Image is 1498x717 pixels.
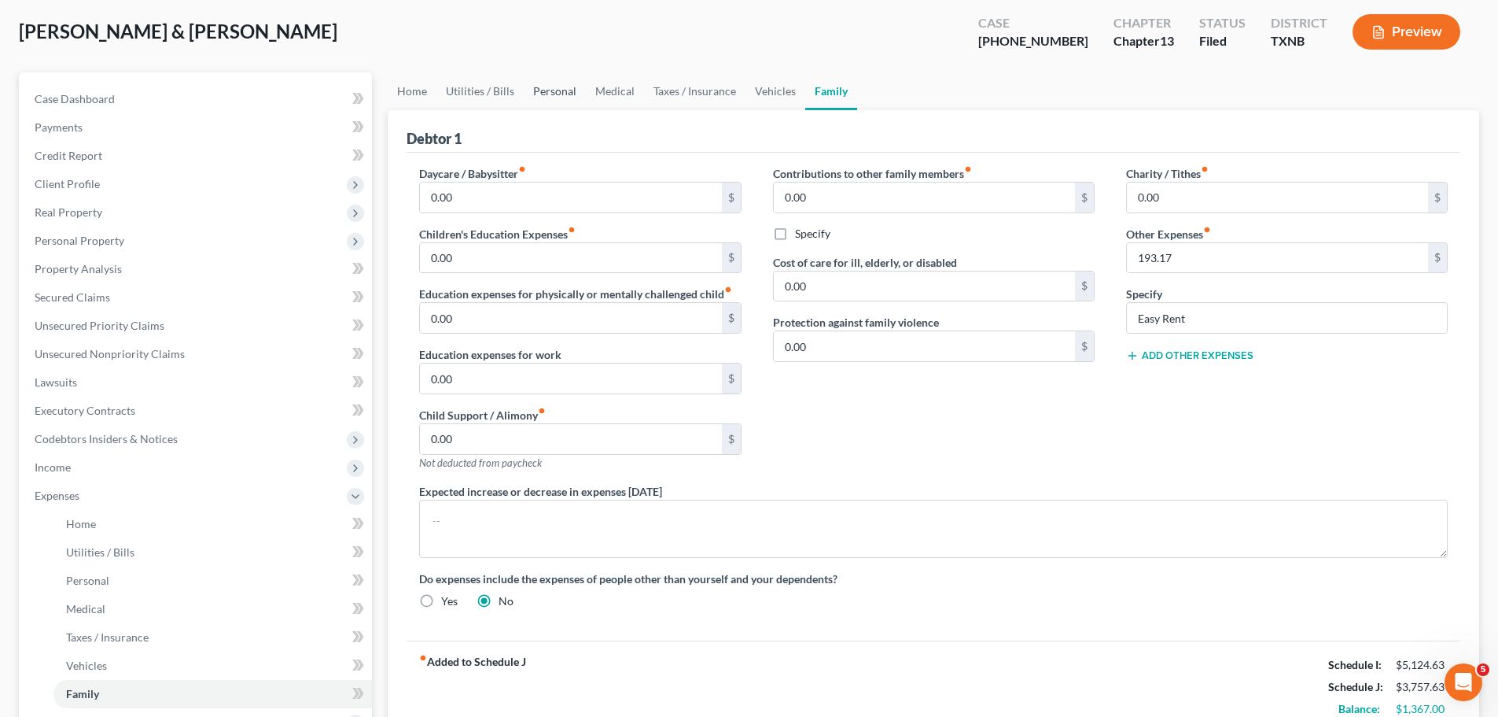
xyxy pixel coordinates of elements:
a: Lawsuits [22,368,372,397]
a: Taxes / Insurance [53,623,372,652]
span: Medical [66,602,105,615]
input: -- [420,183,721,213]
span: Secured Claims [35,290,110,304]
span: Unsecured Priority Claims [35,319,164,332]
a: Personal [524,72,586,110]
i: fiber_manual_record [538,407,546,415]
div: $ [1075,272,1094,301]
span: Real Property [35,205,102,219]
div: $ [722,183,741,213]
a: Utilities / Bills [436,72,524,110]
strong: Schedule I: [1328,658,1382,671]
i: fiber_manual_record [1203,226,1211,234]
input: -- [774,183,1075,213]
a: Taxes / Insurance [644,72,745,110]
a: Personal [53,567,372,595]
label: Other Expenses [1126,226,1211,242]
label: Cost of care for ill, elderly, or disabled [773,254,957,271]
input: -- [774,331,1075,361]
div: [PHONE_NUMBER] [978,32,1088,50]
a: Home [53,510,372,538]
div: $ [722,243,741,273]
div: $ [1075,183,1094,213]
a: Unsecured Nonpriority Claims [22,340,372,368]
div: Filed [1199,32,1246,50]
a: Medical [586,72,644,110]
span: Not deducted from paycheck [419,456,542,469]
label: Do expenses include the expenses of people other than yourself and your dependents? [419,571,1448,587]
span: 13 [1160,33,1174,48]
a: Unsecured Priority Claims [22,312,372,340]
div: Case [978,14,1088,32]
div: TXNB [1271,32,1327,50]
span: Unsecured Nonpriority Claims [35,347,185,360]
input: -- [420,243,721,273]
input: Specify... [1127,303,1447,333]
div: $ [1075,331,1094,361]
strong: Schedule J: [1328,680,1383,693]
span: Credit Report [35,149,102,162]
a: Home [388,72,436,110]
span: Case Dashboard [35,92,115,105]
iframe: Intercom live chat [1445,663,1482,701]
label: Child Support / Alimony [419,407,546,423]
div: $ [722,364,741,394]
span: Utilities / Bills [66,545,134,559]
a: Medical [53,595,372,623]
label: Charity / Tithes [1126,165,1209,182]
input: -- [1127,243,1428,273]
input: -- [420,364,721,394]
i: fiber_manual_record [568,226,576,234]
label: Specify [795,226,830,242]
label: Protection against family violence [773,314,939,331]
a: Property Analysis [22,255,372,283]
strong: Balance: [1338,702,1380,715]
a: Executory Contracts [22,397,372,425]
span: 5 [1477,663,1489,676]
div: Chapter [1113,14,1174,32]
div: $5,124.63 [1396,657,1448,673]
div: $ [722,303,741,333]
i: fiber_manual_record [419,654,427,662]
label: Yes [441,593,458,609]
div: Status [1199,14,1246,32]
a: Vehicles [53,652,372,680]
span: Payments [35,120,83,134]
span: Family [66,687,99,700]
span: Codebtors Insiders & Notices [35,432,178,445]
input: -- [420,424,721,454]
a: Family [53,680,372,708]
label: Children's Education Expenses [419,226,576,242]
span: Taxes / Insurance [66,630,149,644]
div: Chapter [1113,32,1174,50]
button: Preview [1353,14,1460,50]
i: fiber_manual_record [518,165,526,173]
div: $ [1428,183,1447,213]
i: fiber_manual_record [724,286,732,294]
span: Property Analysis [35,262,122,275]
div: $1,367.00 [1396,701,1448,717]
div: $ [722,424,741,454]
i: fiber_manual_record [964,165,972,173]
button: Add Other Expenses [1126,349,1253,362]
label: Education expenses for physically or mentally challenged child [419,286,732,302]
a: Secured Claims [22,283,372,312]
span: Expenses [35,489,79,502]
input: -- [774,272,1075,301]
label: Specify [1126,286,1162,302]
label: Daycare / Babysitter [419,165,526,182]
label: Contributions to other family members [773,165,972,182]
a: Credit Report [22,142,372,170]
span: Client Profile [35,177,100,190]
label: Education expenses for work [419,346,561,363]
div: District [1271,14,1327,32]
span: Executory Contracts [35,404,135,417]
label: Expected increase or decrease in expenses [DATE] [419,483,662,500]
span: Personal [66,574,109,587]
span: Lawsuits [35,375,77,389]
span: Personal Property [35,234,124,247]
i: fiber_manual_record [1201,165,1209,173]
label: No [499,593,513,609]
div: $3,757.63 [1396,679,1448,695]
a: Utilities / Bills [53,538,372,567]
